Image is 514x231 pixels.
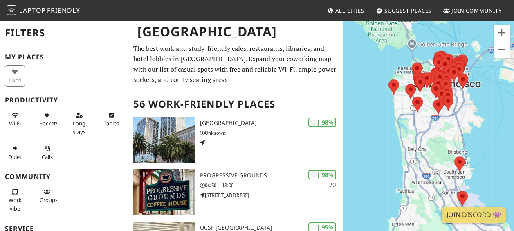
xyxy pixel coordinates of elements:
[494,25,510,41] button: Zoom in
[200,172,343,179] h3: Progressive Grounds
[5,96,123,104] h3: Productivity
[200,191,343,199] p: [STREET_ADDRESS]
[324,3,368,18] a: All Cities
[5,109,25,130] button: Wi-Fi
[329,181,336,189] p: 1
[5,53,123,61] h3: My Places
[37,142,57,163] button: Calls
[335,7,364,14] span: All Cities
[200,120,343,127] h3: [GEOGRAPHIC_DATA]
[373,3,435,18] a: Suggest Places
[37,109,57,130] button: Sockets
[384,7,432,14] span: Suggest Places
[5,173,123,181] h3: Community
[69,109,89,138] button: Long stays
[101,109,121,130] button: Tables
[40,196,58,204] span: Group tables
[73,120,85,135] span: Long stays
[308,118,336,127] div: | 98%
[42,153,53,161] span: Video/audio calls
[5,142,25,163] button: Quiet
[9,120,21,127] span: Stable Wi-Fi
[451,7,502,14] span: Join Community
[7,4,80,18] a: LaptopFriendly LaptopFriendly
[442,207,506,223] a: Join Discord 👾
[200,181,343,189] p: 06:30 – 18:00
[133,169,195,215] img: Progressive Grounds
[7,5,16,15] img: LaptopFriendly
[37,185,57,207] button: Groups
[440,3,505,18] a: Join Community
[133,43,338,85] p: The best work and study-friendly cafes, restaurants, libraries, and hotel lobbies in [GEOGRAPHIC_...
[128,169,343,215] a: Progressive Grounds | 98% 1 Progressive Grounds 06:30 – 18:00 [STREET_ADDRESS]
[5,185,25,215] button: Work vibe
[494,41,510,58] button: Zoom out
[19,6,46,15] span: Laptop
[128,117,343,163] a: One Market Plaza | 98% [GEOGRAPHIC_DATA] Unknown
[200,129,343,137] p: Unknown
[308,170,336,179] div: | 98%
[5,20,123,45] h2: Filters
[9,196,22,212] span: People working
[8,153,22,161] span: Quiet
[133,117,195,163] img: One Market Plaza
[47,6,80,15] span: Friendly
[40,120,58,127] span: Power sockets
[131,20,341,43] h1: [GEOGRAPHIC_DATA]
[133,92,338,117] h2: 56 Work-Friendly Places
[104,120,119,127] span: Work-friendly tables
